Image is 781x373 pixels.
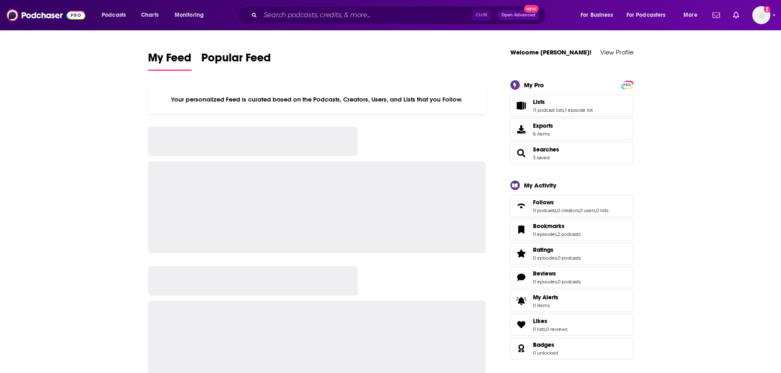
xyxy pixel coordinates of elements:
a: 0 episodes [533,255,557,261]
span: PRO [622,82,632,88]
a: 0 episodes [533,231,557,237]
span: Lists [533,98,545,106]
a: Likes [533,317,567,325]
a: Lists [513,100,530,111]
div: My Activity [524,181,556,189]
span: Badges [533,341,554,348]
button: open menu [678,9,708,22]
a: Welcome [PERSON_NAME]! [510,48,592,56]
svg: Add a profile image [764,6,770,13]
a: 0 lists [596,208,608,213]
a: Ratings [533,246,581,253]
span: For Podcasters [626,9,666,21]
span: , [556,208,557,213]
span: Reviews [533,270,556,277]
button: open menu [96,9,137,22]
a: Lists [533,98,593,106]
span: Ctrl K [472,10,491,20]
a: 0 reviews [546,326,567,332]
a: 0 podcasts [558,255,581,261]
button: open menu [169,9,214,22]
span: My Alerts [513,295,530,307]
span: My Alerts [533,294,558,301]
span: New [524,5,539,13]
input: Search podcasts, credits, & more... [260,9,472,22]
div: Search podcasts, credits, & more... [246,6,554,25]
span: Bookmarks [533,222,565,230]
span: Exports [513,124,530,135]
span: Follows [533,199,554,206]
span: Badges [510,337,633,359]
a: Charts [136,9,164,22]
span: For Business [581,9,613,21]
a: Ratings [513,248,530,259]
span: More [683,9,697,21]
span: Podcasts [102,9,126,21]
span: 6 items [533,131,553,137]
span: Open Advanced [501,13,535,17]
a: 0 podcasts [558,279,581,285]
span: Logged in as gabrielle.gantz [752,6,770,24]
span: Exports [533,122,553,129]
span: Searches [510,142,633,164]
a: Reviews [513,271,530,283]
a: 0 unlocked [533,350,558,356]
a: Badges [513,343,530,354]
div: Your personalized Feed is curated based on the Podcasts, Creators, Users, and Lists that you Follow. [148,86,486,113]
span: My Feed [148,51,191,70]
span: Reviews [510,266,633,288]
a: Exports [510,118,633,140]
span: Monitoring [175,9,204,21]
a: Show notifications dropdown [709,8,723,22]
a: 2 podcasts [558,231,581,237]
a: Bookmarks [533,222,581,230]
a: 3 saved [533,155,549,161]
a: My Feed [148,51,191,71]
a: 0 creators [557,208,579,213]
span: , [557,279,558,285]
span: Charts [141,9,159,21]
a: 0 users [580,208,595,213]
a: Show notifications dropdown [730,8,742,22]
a: View Profile [600,48,633,56]
span: , [557,255,558,261]
span: Popular Feed [201,51,271,70]
span: 0 items [533,303,558,308]
span: , [545,326,546,332]
a: Popular Feed [201,51,271,71]
span: Lists [510,95,633,117]
span: , [557,231,558,237]
a: Follows [513,200,530,212]
img: Podchaser - Follow, Share and Rate Podcasts [7,7,85,23]
div: My Pro [524,81,544,89]
span: , [595,208,596,213]
img: User Profile [752,6,770,24]
a: Reviews [533,270,581,277]
a: Searches [533,146,559,153]
a: Badges [533,341,558,348]
a: Bookmarks [513,224,530,235]
a: PRO [622,81,632,87]
button: open menu [621,9,678,22]
a: 1 episode list [565,107,593,113]
a: Likes [513,319,530,330]
button: Show profile menu [752,6,770,24]
span: Ratings [510,242,633,264]
span: Ratings [533,246,553,253]
a: Follows [533,199,608,206]
a: Searches [513,147,530,159]
button: Open AdvancedNew [498,10,539,20]
a: 0 podcasts [533,208,556,213]
span: Likes [510,314,633,336]
span: Likes [533,317,547,325]
span: Follows [510,195,633,217]
a: My Alerts [510,290,633,312]
span: , [564,107,565,113]
a: 11 podcast lists [533,107,564,113]
a: 0 lists [533,326,545,332]
a: 0 episodes [533,279,557,285]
